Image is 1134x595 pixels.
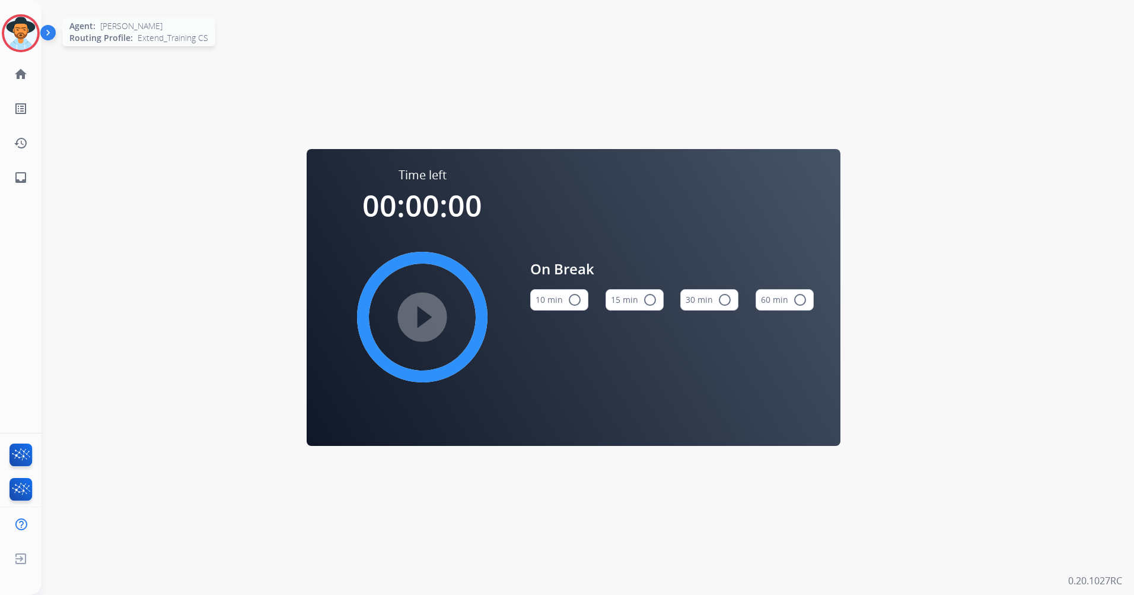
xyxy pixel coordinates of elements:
button: 10 min [530,289,588,311]
mat-icon: history [14,136,28,150]
p: 0.20.1027RC [1068,574,1122,588]
span: 00:00:00 [362,185,482,226]
img: avatar [4,17,37,50]
span: [PERSON_NAME] [100,20,163,32]
button: 60 min [756,289,814,311]
mat-icon: home [14,67,28,81]
span: Extend_Training CS [138,32,208,44]
mat-icon: list_alt [14,102,28,116]
span: Time left [399,167,447,183]
mat-icon: radio_button_unchecked [793,293,807,307]
button: 15 min [606,289,664,311]
mat-icon: radio_button_unchecked [643,293,657,307]
mat-icon: radio_button_unchecked [718,293,732,307]
span: On Break [530,258,814,280]
button: 30 min [680,289,738,311]
mat-icon: inbox [14,170,28,185]
mat-icon: radio_button_unchecked [568,293,582,307]
span: Agent: [69,20,95,32]
span: Routing Profile: [69,32,133,44]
